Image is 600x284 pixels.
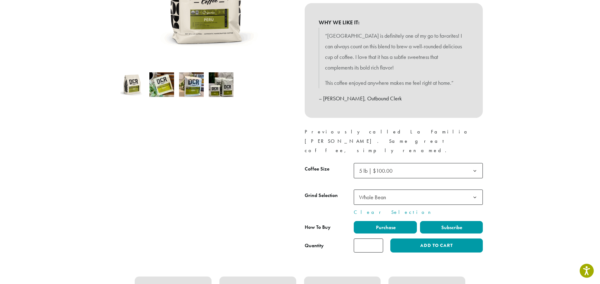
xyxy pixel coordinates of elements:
[305,224,331,230] span: How To Buy
[325,31,462,73] p: “[GEOGRAPHIC_DATA] is definitely one of my go to favorites! I can always count on this blend to b...
[305,242,324,249] div: Quantity
[319,93,469,104] p: – [PERSON_NAME], Outbound Clerk
[440,224,462,231] span: Subscribe
[354,190,483,205] span: Whole Bean
[390,238,483,253] button: Add to cart
[120,72,144,97] img: Peru
[357,191,392,203] span: Whole Bean
[354,238,383,253] input: Product quantity
[354,163,483,178] span: 5 lb | $100.00
[375,224,396,231] span: Purchase
[354,209,483,216] a: Clear Selection
[179,72,204,97] img: Peru - Image 3
[149,72,174,97] img: Peru - Image 2
[319,17,469,28] b: WHY WE LIKE IT:
[305,191,354,200] label: Grind Selection
[359,194,386,201] span: Whole Bean
[357,165,399,177] span: 5 lb | $100.00
[305,127,483,155] p: Previously called La Familia [PERSON_NAME]. Same great coffee, simply renamed.
[359,167,392,174] span: 5 lb | $100.00
[325,78,462,88] p: This coffee enjoyed anywhere makes me feel right at home.”
[305,165,354,174] label: Coffee Size
[209,72,233,97] img: Peru - Image 4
